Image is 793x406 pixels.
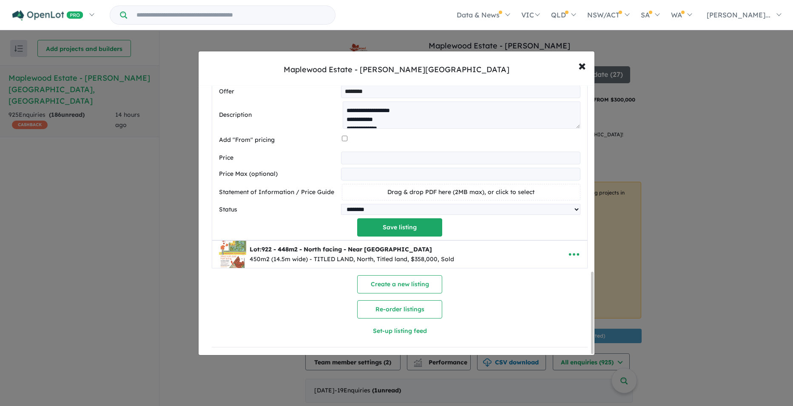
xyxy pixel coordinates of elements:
[357,275,442,293] button: Create a new listing
[219,153,337,163] label: Price
[578,56,586,74] span: ×
[129,6,333,24] input: Try estate name, suburb, builder or developer
[219,110,339,120] label: Description
[219,135,338,145] label: Add "From" pricing
[219,205,337,215] label: Status
[219,87,337,97] label: Offer
[284,64,509,75] div: Maplewood Estate - [PERSON_NAME][GEOGRAPHIC_DATA]
[219,241,246,268] img: Maplewood%20Estate%20-%20Melton%20South%20-%20Lot%20922%20-%20448m2%20-%20North%20facing%20-%20Ne...
[357,300,442,319] button: Re-order listings
[250,245,432,253] b: Lot:
[387,188,534,196] span: Drag & drop PDF here (2MB max), or click to select
[219,169,337,179] label: Price Max (optional)
[707,11,770,19] span: [PERSON_NAME]...
[12,10,83,21] img: Openlot PRO Logo White
[250,254,454,265] div: 450m2 (14.5m wide) - TITLED LAND, North, Titled land, $358,000, Sold
[357,218,442,237] button: Save listing
[306,322,494,340] button: Set-up listing feed
[261,245,432,253] span: 922 - 448m2 - North facing - Near [GEOGRAPHIC_DATA]
[219,187,338,197] label: Statement of Information / Price Guide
